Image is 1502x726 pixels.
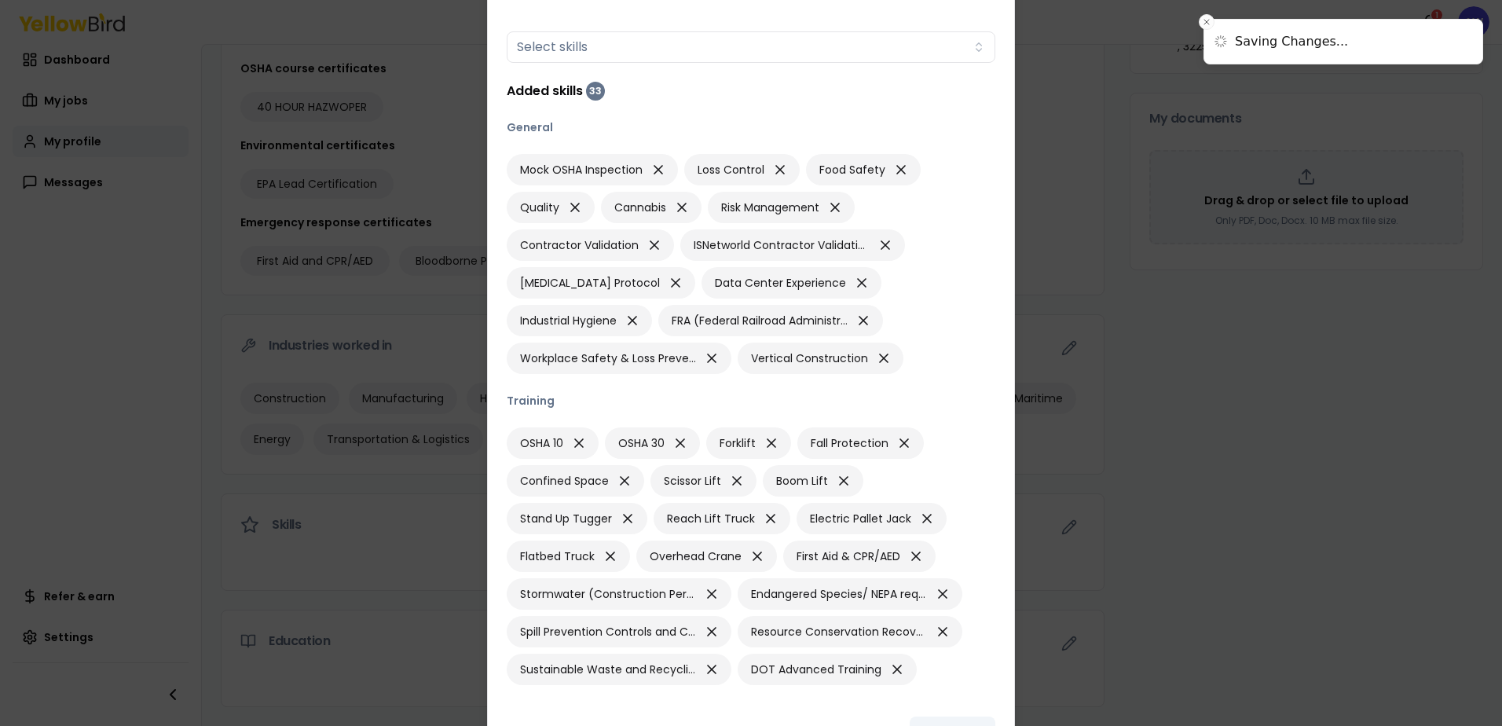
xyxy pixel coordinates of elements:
span: First Aid & CPR/AED [797,548,900,564]
span: Vertical Construction [751,350,868,366]
div: Forklift [706,427,791,459]
span: Overhead Crane [650,548,742,564]
div: Endangered Species/ NEPA requirements [738,578,962,610]
span: Electric Pallet Jack [810,511,911,526]
div: Food Safety [806,154,921,185]
span: Fall Protection [811,435,888,451]
span: Forklift [720,435,756,451]
div: Workplace Safety & Loss Prevention Consultant (CR 59 & 60) [507,343,731,374]
div: Stand Up Tugger [507,503,647,534]
div: Industrial Hygiene [507,305,652,336]
div: Cannabis [601,192,702,223]
span: OSHA 10 [520,435,563,451]
span: Resource Conservation Recovery Act [751,624,927,640]
span: Reach Lift Truck [667,511,755,526]
span: Data Center Experience [715,275,846,291]
span: FRA (Federal Railroad Administration) Experience [672,313,848,328]
span: Cannabis [614,200,666,215]
div: Resource Conservation Recovery Act [738,616,962,647]
div: Scissor Lift [650,465,756,497]
div: OSHA 30 [605,427,700,459]
span: Mock OSHA Inspection [520,162,643,178]
div: Boom Lift [763,465,863,497]
span: Loss Control [698,162,764,178]
button: Select skills [507,31,995,63]
span: ISNetworld Contractor Validation [694,237,870,253]
span: Food Safety [819,162,885,178]
div: Fall Protection [797,427,924,459]
span: Flatbed Truck [520,548,595,564]
span: Boom Lift [776,473,828,489]
div: 33 [586,82,605,101]
div: Spill Prevention Controls and Countermeasure Training [507,616,731,647]
span: Industrial Hygiene [520,313,617,328]
span: Stand Up Tugger [520,511,612,526]
span: Scissor Lift [664,473,721,489]
div: DOT Advanced Training [738,654,917,685]
div: Stormwater (Construction Permits) Awareness [507,578,731,610]
span: DOT Advanced Training [751,662,881,677]
div: Overhead Crane [636,541,777,572]
div: Contractor Validation [507,229,674,261]
div: Electric Pallet Jack [797,503,947,534]
span: Stormwater (Construction Permits) Awareness [520,586,696,602]
div: Reach Lift Truck [654,503,790,534]
div: COVID-19 Protocol [507,267,695,299]
div: Confined Space [507,465,644,497]
div: Sustainable Waste and Recycling Contractor Training [507,654,731,685]
span: Spill Prevention Controls and Countermeasure Training [520,624,696,640]
div: FRA (Federal Railroad Administration) Experience [658,305,883,336]
div: Loss Control [684,154,800,185]
div: Risk Management [708,192,855,223]
div: Flatbed Truck [507,541,630,572]
span: Risk Management [721,200,819,215]
div: Vertical Construction [738,343,903,374]
span: Workplace Safety & Loss Prevention Consultant (CR 59 & 60) [520,350,696,366]
span: Sustainable Waste and Recycling Contractor Training [520,662,696,677]
span: Contractor Validation [520,237,639,253]
div: OSHA 10 [507,427,599,459]
h3: Added skills [507,82,583,101]
span: Endangered Species/ NEPA requirements [751,586,927,602]
span: [MEDICAL_DATA] Protocol [520,275,660,291]
div: Quality [507,192,595,223]
p: General [507,119,995,135]
span: Quality [520,200,559,215]
span: OSHA 30 [618,435,665,451]
div: ISNetworld Contractor Validation [680,229,905,261]
div: Data Center Experience [702,267,881,299]
div: Mock OSHA Inspection [507,154,678,185]
p: Training [507,393,995,409]
div: First Aid & CPR/AED [783,541,936,572]
span: Confined Space [520,473,609,489]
